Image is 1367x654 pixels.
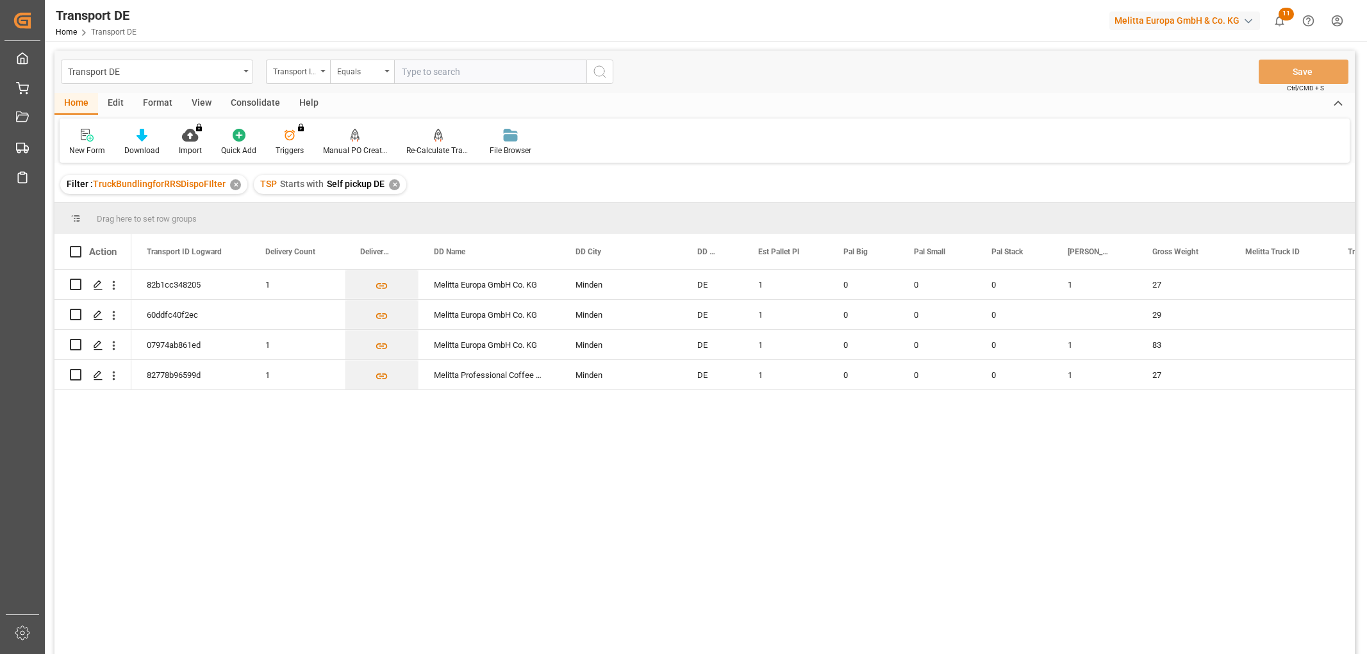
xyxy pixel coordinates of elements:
[221,145,256,156] div: Quick Add
[899,360,976,389] div: 0
[1052,270,1137,299] div: 1
[1137,360,1230,389] div: 27
[899,330,976,359] div: 0
[743,270,828,299] div: 1
[131,300,250,329] div: 60ddfc40f2ec
[290,93,328,115] div: Help
[182,93,221,115] div: View
[97,214,197,224] span: Drag here to set row groups
[434,247,465,256] span: DD Name
[1137,300,1230,329] div: 29
[327,179,385,189] span: Self pickup DE
[976,360,1052,389] div: 0
[828,300,899,329] div: 0
[250,330,345,359] div: 1
[131,360,250,389] div: 82778b96599d
[1265,6,1294,35] button: show 11 new notifications
[697,247,716,256] span: DD Country
[337,63,381,78] div: Equals
[1294,6,1323,35] button: Help Center
[743,360,828,389] div: 1
[260,179,277,189] span: TSP
[560,330,682,359] div: Minden
[68,63,239,79] div: Transport DE
[418,330,560,359] div: Melitta Europa GmbH Co. KG
[1259,60,1348,84] button: Save
[560,270,682,299] div: Minden
[1052,330,1137,359] div: 1
[360,247,392,256] span: Delivery List
[682,270,743,299] div: DE
[1109,8,1265,33] button: Melitta Europa GmbH & Co. KG
[586,60,613,84] button: search button
[560,300,682,329] div: Minden
[221,93,290,115] div: Consolidate
[1068,247,1110,256] span: [PERSON_NAME]
[682,300,743,329] div: DE
[54,93,98,115] div: Home
[250,360,345,389] div: 1
[560,360,682,389] div: Minden
[93,179,226,189] span: TruckBundlingforRRSDispoFIlter
[406,145,470,156] div: Re-Calculate Transport Costs
[124,145,160,156] div: Download
[490,145,531,156] div: File Browser
[682,330,743,359] div: DE
[61,60,253,84] button: open menu
[54,300,131,330] div: Press SPACE to select this row.
[1152,247,1198,256] span: Gross Weight
[266,60,330,84] button: open menu
[758,247,799,256] span: Est Pallet Pl
[976,330,1052,359] div: 0
[418,360,560,389] div: Melitta Professional Coffee Solutio
[976,300,1052,329] div: 0
[976,270,1052,299] div: 0
[1109,12,1260,30] div: Melitta Europa GmbH & Co. KG
[69,145,105,156] div: New Form
[131,330,250,359] div: 07974ab861ed
[1287,83,1324,93] span: Ctrl/CMD + S
[843,247,868,256] span: Pal Big
[743,330,828,359] div: 1
[1052,360,1137,389] div: 1
[828,360,899,389] div: 0
[991,247,1023,256] span: Pal Stack
[418,300,560,329] div: Melitta Europa GmbH Co. KG
[273,63,317,78] div: Transport ID Logward
[54,270,131,300] div: Press SPACE to select this row.
[828,330,899,359] div: 0
[67,179,93,189] span: Filter :
[131,270,250,299] div: 82b1cc348205
[914,247,945,256] span: Pal Small
[1279,8,1294,20] span: 11
[56,6,137,25] div: Transport DE
[230,179,241,190] div: ✕
[133,93,182,115] div: Format
[743,300,828,329] div: 1
[389,179,400,190] div: ✕
[418,270,560,299] div: Melitta Europa GmbH Co. KG
[265,247,315,256] span: Delivery Count
[394,60,586,84] input: Type to search
[899,300,976,329] div: 0
[1137,270,1230,299] div: 27
[899,270,976,299] div: 0
[54,360,131,390] div: Press SPACE to select this row.
[98,93,133,115] div: Edit
[1137,330,1230,359] div: 83
[147,247,222,256] span: Transport ID Logward
[828,270,899,299] div: 0
[682,360,743,389] div: DE
[56,28,77,37] a: Home
[576,247,601,256] span: DD City
[250,270,345,299] div: 1
[89,246,117,258] div: Action
[323,145,387,156] div: Manual PO Creation
[1245,247,1300,256] span: Melitta Truck ID
[330,60,394,84] button: open menu
[54,330,131,360] div: Press SPACE to select this row.
[280,179,324,189] span: Starts with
